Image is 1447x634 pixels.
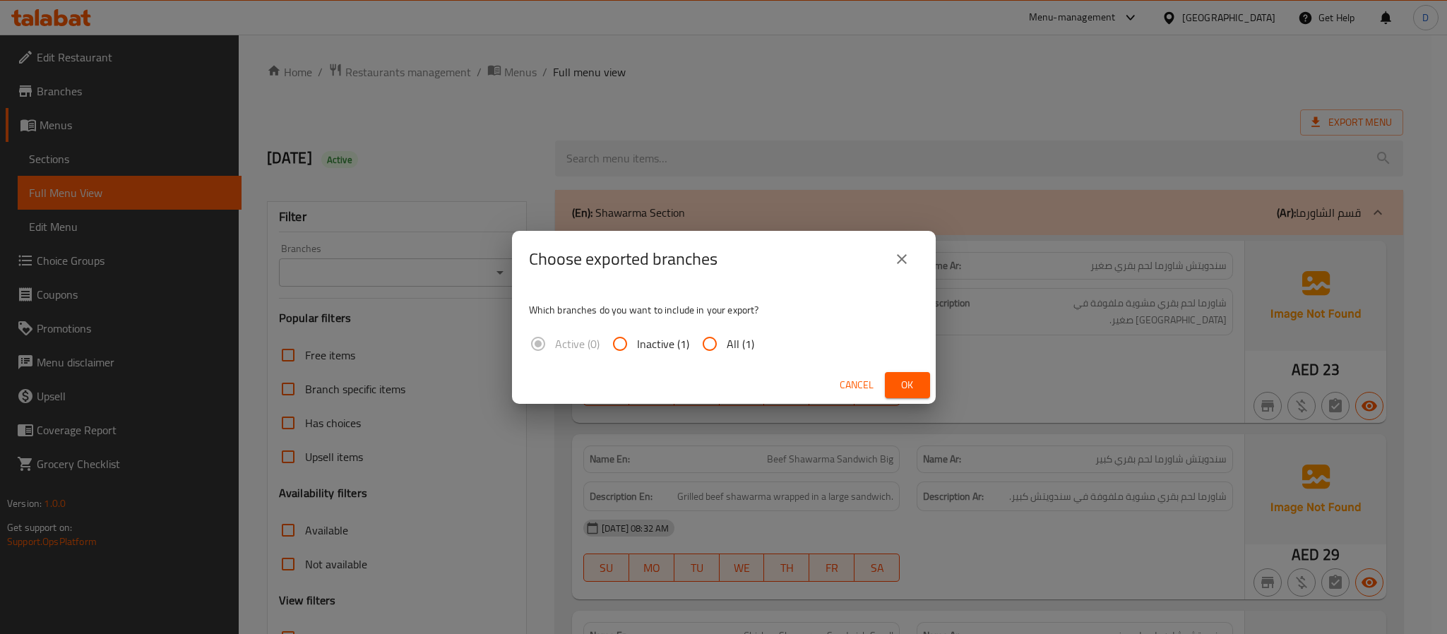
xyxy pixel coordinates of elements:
[529,303,919,317] p: Which branches do you want to include in your export?
[555,335,600,352] span: Active (0)
[840,376,874,394] span: Cancel
[885,372,930,398] button: Ok
[529,248,717,270] h2: Choose exported branches
[727,335,754,352] span: All (1)
[637,335,689,352] span: Inactive (1)
[834,372,879,398] button: Cancel
[896,376,919,394] span: Ok
[885,242,919,276] button: close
